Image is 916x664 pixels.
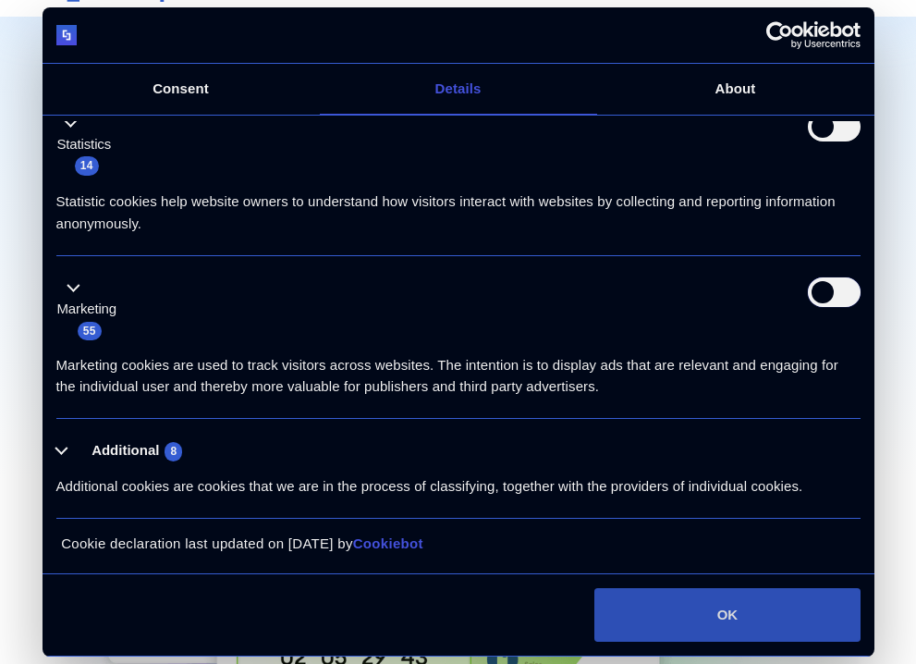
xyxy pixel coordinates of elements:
a: Cookiebot [353,535,423,551]
button: Marketing (55) [56,277,128,342]
label: Statistics [57,134,112,155]
a: Details [320,64,597,115]
div: Statistic cookies help website owners to understand how visitors interact with websites by collec... [56,177,861,235]
a: Consent [43,64,320,115]
span: 55 [78,322,102,340]
a: Usercentrics Cookiebot - opens in a new window [699,21,861,49]
label: Marketing [57,299,117,320]
span: Additional cookies are cookies that we are in the process of classifying, together with the provi... [56,478,803,494]
img: logo [56,25,78,46]
button: Additional (8) [56,439,194,462]
button: Statistics (14) [56,112,123,177]
span: Marketing cookies are used to track visitors across websites. The intention is to display ads tha... [56,357,838,394]
span: 8 [165,442,182,461]
button: OK [594,588,860,642]
a: About [597,64,874,115]
div: Cookie declaration last updated on [DATE] by [47,533,869,569]
span: 14 [75,156,99,175]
